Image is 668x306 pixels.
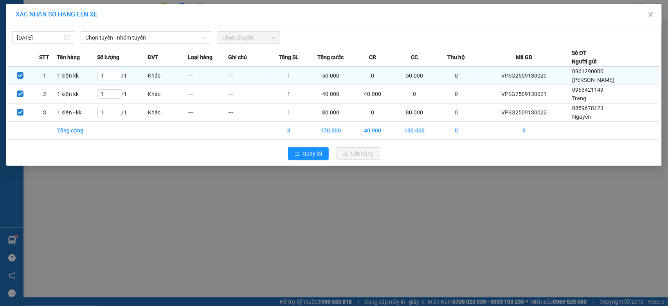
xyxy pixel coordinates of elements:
[32,103,57,122] td: 3
[97,85,148,103] td: / 1
[279,53,299,62] span: Tổng SL
[17,33,63,42] input: 13/09/2025
[229,103,269,122] td: ---
[222,32,275,43] span: Chọn chuyến
[269,122,309,139] td: 3
[317,53,344,62] span: Tổng cước
[202,35,207,40] span: down
[477,122,572,139] td: 3
[477,67,572,85] td: VPSG2509130020
[353,122,393,139] td: 40.000
[477,103,572,122] td: VPSG2509130022
[303,149,322,158] span: Quay lại
[188,53,213,62] span: Loại hàng
[436,103,477,122] td: 0
[448,53,465,62] span: Thu hộ
[369,53,376,62] span: CR
[393,103,436,122] td: 80.000
[393,122,436,139] td: 130.000
[393,85,436,103] td: 0
[57,85,97,103] td: 1 kiện kk
[572,114,591,120] span: Nguyên
[572,77,614,83] span: [PERSON_NAME]
[269,85,309,103] td: 1
[572,49,597,66] div: Số ĐT Người gửi
[353,103,393,122] td: 0
[32,67,57,85] td: 1
[309,67,353,85] td: 50.000
[640,4,662,26] button: Close
[309,122,353,139] td: 170.000
[39,53,49,62] span: STT
[353,85,393,103] td: 40.000
[188,85,229,103] td: ---
[148,103,188,122] td: Khác
[148,53,158,62] span: ĐVT
[516,53,532,62] span: Mã GD
[572,105,603,111] span: 0859678123
[436,67,477,85] td: 0
[572,87,603,93] span: 0963421149
[337,147,380,160] button: uploadLên hàng
[309,103,353,122] td: 80.000
[229,85,269,103] td: ---
[97,67,148,85] td: / 1
[57,53,80,62] span: Tên hàng
[32,85,57,103] td: 2
[97,53,119,62] span: Số lượng
[57,122,97,139] td: Tổng cộng
[269,103,309,122] td: 1
[411,53,418,62] span: CC
[436,122,477,139] td: 0
[85,32,207,43] span: Chọn tuyến - nhóm tuyến
[309,85,353,103] td: 40.000
[148,85,188,103] td: Khác
[572,68,603,74] span: 0961290000
[288,147,329,160] button: rollbackQuay lại
[648,11,654,18] span: close
[572,95,586,101] span: Trang
[477,85,572,103] td: VPSG2509130021
[57,67,97,85] td: 1 kiện kk
[188,103,229,122] td: ---
[269,67,309,85] td: 1
[229,53,247,62] span: Ghi chú
[436,85,477,103] td: 0
[353,67,393,85] td: 0
[148,67,188,85] td: Khác
[229,67,269,85] td: ---
[393,67,436,85] td: 50.000
[97,103,148,122] td: / 1
[16,11,97,18] span: XÁC NHẬN SỐ HÀNG LÊN XE
[188,67,229,85] td: ---
[294,151,300,157] span: rollback
[57,103,97,122] td: 1 kiện - kk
